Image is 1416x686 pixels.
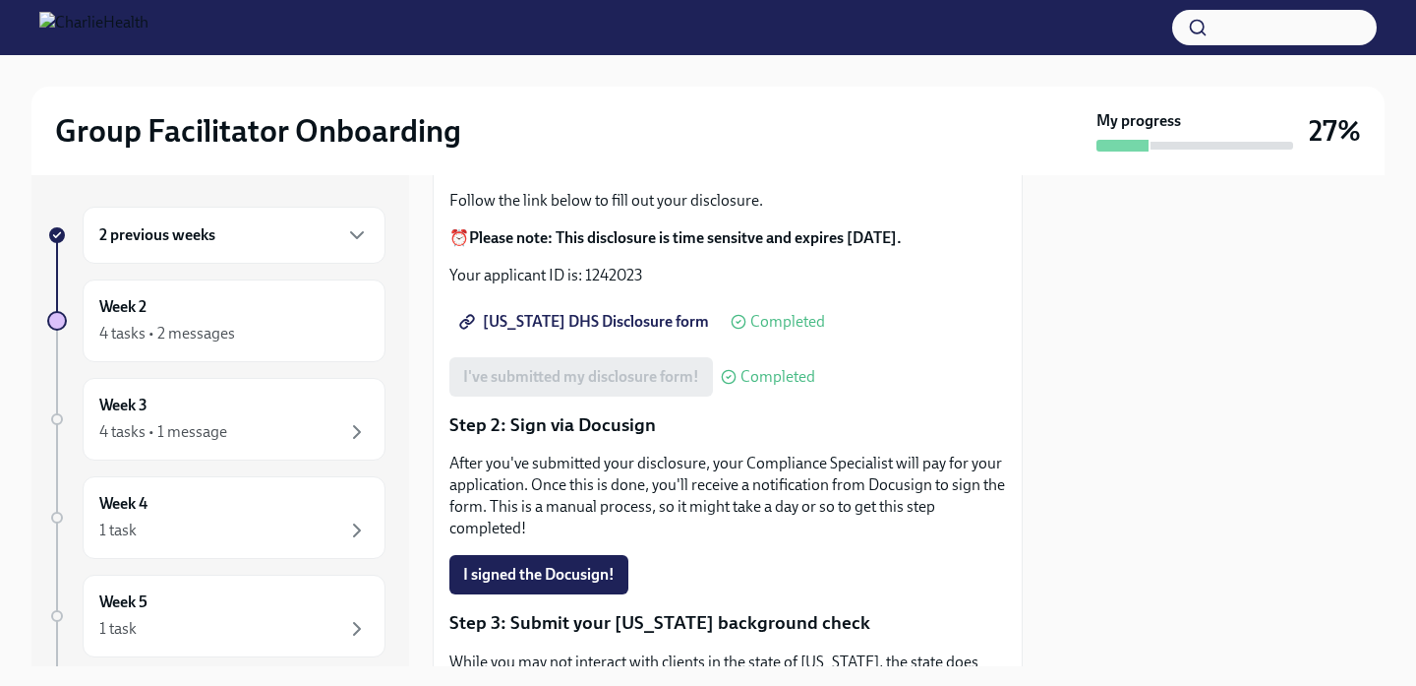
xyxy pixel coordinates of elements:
h6: Week 3 [99,395,147,416]
strong: My progress [1096,110,1181,132]
h3: 27% [1309,113,1361,149]
p: Step 3: Submit your [US_STATE] background check [449,610,1006,636]
a: Week 41 task [47,476,385,559]
img: CharlieHealth [39,12,148,43]
h6: Week 2 [99,296,147,318]
a: [US_STATE] DHS Disclosure form [449,302,723,342]
a: Week 34 tasks • 1 message [47,378,385,461]
h2: Group Facilitator Onboarding [55,111,461,151]
strong: Please note: This disclosure is time sensitve and expires [DATE]. [469,228,902,247]
div: 1 task [99,520,137,541]
a: Week 24 tasks • 2 messages [47,280,385,362]
p: Follow the link below to fill out your disclosure. [449,190,1006,212]
h6: Week 5 [99,592,147,613]
h6: Week 4 [99,493,147,515]
div: 4 tasks • 1 message [99,421,227,443]
h6: 2 previous weeks [99,224,215,246]
div: 4 tasks • 2 messages [99,323,235,344]
div: 1 task [99,618,137,640]
p: Your applicant ID is: 1242023 [449,265,1006,286]
p: After you've submitted your disclosure, your Compliance Specialist will pay for your application.... [449,453,1006,539]
span: Completed [740,369,815,385]
span: [US_STATE] DHS Disclosure form [463,312,709,332]
p: ⏰ [449,227,1006,249]
button: I signed the Docusign! [449,555,628,594]
div: 2 previous weeks [83,207,385,264]
span: I signed the Docusign! [463,565,615,585]
a: Week 51 task [47,575,385,657]
p: Step 2: Sign via Docusign [449,412,1006,438]
span: Completed [750,314,825,330]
